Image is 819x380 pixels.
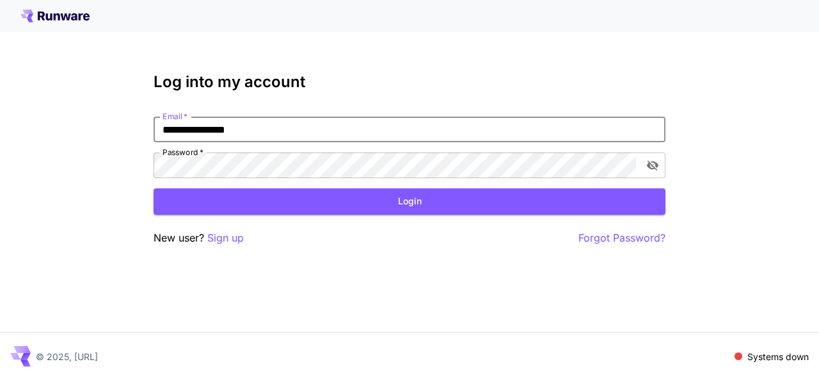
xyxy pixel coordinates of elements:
[163,111,187,122] label: Email
[163,147,203,158] label: Password
[36,350,98,363] p: © 2025, [URL]
[578,230,665,246] button: Forgot Password?
[207,230,244,246] button: Sign up
[154,73,665,91] h3: Log into my account
[747,350,809,363] p: Systems down
[641,154,664,177] button: toggle password visibility
[154,230,244,246] p: New user?
[154,188,665,215] button: Login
